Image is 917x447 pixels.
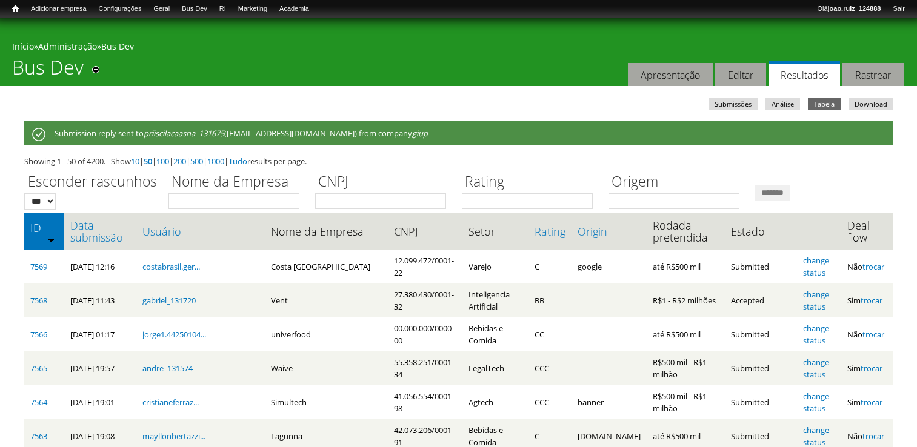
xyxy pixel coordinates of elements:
[725,385,796,419] td: Submitted
[156,156,169,167] a: 100
[862,329,884,340] a: trocar
[861,363,882,374] a: trocar
[228,156,247,167] a: Tudo
[725,250,796,283] td: Submitted
[12,41,905,56] div: » »
[529,283,572,317] td: BB
[265,351,388,385] td: Waive
[609,171,747,193] label: Origem
[265,250,388,283] td: Costa [GEOGRAPHIC_DATA]
[529,351,572,385] td: CCC
[462,283,529,317] td: Inteligencia Artificial
[388,317,462,351] td: 00.000.000/0000-00
[24,121,893,145] div: Submission reply sent to ([EMAIL_ADDRESS][DOMAIN_NAME]) from company
[24,171,161,193] label: Esconder rascunhos
[142,363,193,374] a: andre_131574
[142,295,196,306] a: gabriel_131720
[828,5,881,12] strong: joao.ruiz_124888
[24,155,893,167] div: Showing 1 - 50 of 4200. Show | | | | | | results per page.
[38,41,97,52] a: Administração
[841,213,893,250] th: Deal flow
[808,98,841,110] a: Tabela
[101,41,134,52] a: Bus Dev
[315,171,454,193] label: CNPJ
[803,289,829,312] a: change status
[725,351,796,385] td: Submitted
[213,3,232,15] a: RI
[572,250,647,283] td: google
[144,156,152,167] a: 50
[388,385,462,419] td: 41.056.554/0001-98
[131,156,139,167] a: 10
[769,61,840,87] a: Resultados
[70,219,130,243] a: Data submissão
[462,250,529,283] td: Varejo
[462,351,529,385] td: LegalTech
[803,391,829,414] a: change status
[64,351,136,385] td: [DATE] 19:57
[412,128,428,139] em: giup
[64,385,136,419] td: [DATE] 19:01
[841,283,893,317] td: Sim
[64,317,136,351] td: [DATE] 01:17
[12,41,34,52] a: Início
[647,351,725,385] td: R$500 mil - R$1 milhão
[64,283,136,317] td: [DATE] 11:43
[30,397,47,408] a: 7564
[535,225,565,237] a: Rating
[849,98,893,110] a: Download
[273,3,315,15] a: Academia
[144,128,224,139] em: priiscilacaasna_131675
[6,3,25,15] a: Início
[462,317,529,351] td: Bebidas e Comida
[862,261,884,272] a: trocar
[232,3,273,15] a: Marketing
[47,236,55,243] img: ordem crescente
[811,3,887,15] a: Olájoao.ruiz_124888
[168,171,307,193] label: Nome da Empresa
[803,357,829,380] a: change status
[887,3,911,15] a: Sair
[841,317,893,351] td: Não
[142,329,206,340] a: jorge1.44250104...
[30,363,47,374] a: 7565
[265,283,388,317] td: Vent
[861,397,882,408] a: trocar
[647,385,725,419] td: R$500 mil - R$1 milhão
[265,317,388,351] td: univerfood
[207,156,224,167] a: 1000
[861,295,882,306] a: trocar
[647,317,725,351] td: até R$500 mil
[647,250,725,283] td: até R$500 mil
[841,351,893,385] td: Sim
[725,213,796,250] th: Estado
[725,283,796,317] td: Accepted
[142,225,259,237] a: Usuário
[388,213,462,250] th: CNPJ
[628,63,713,87] a: Apresentação
[529,250,572,283] td: C
[12,4,19,13] span: Início
[529,385,572,419] td: CCC-
[30,222,58,234] a: ID
[715,63,766,87] a: Editar
[173,156,186,167] a: 200
[578,225,641,237] a: Origin
[765,98,800,110] a: Análise
[529,317,572,351] td: CC
[12,56,84,86] h1: Bus Dev
[462,213,529,250] th: Setor
[862,431,884,442] a: trocar
[30,431,47,442] a: 7563
[462,171,601,193] label: Rating
[147,3,176,15] a: Geral
[803,323,829,346] a: change status
[842,63,904,87] a: Rastrear
[93,3,148,15] a: Configurações
[64,250,136,283] td: [DATE] 12:16
[572,385,647,419] td: banner
[462,385,529,419] td: Agtech
[30,261,47,272] a: 7569
[841,385,893,419] td: Sim
[841,250,893,283] td: Não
